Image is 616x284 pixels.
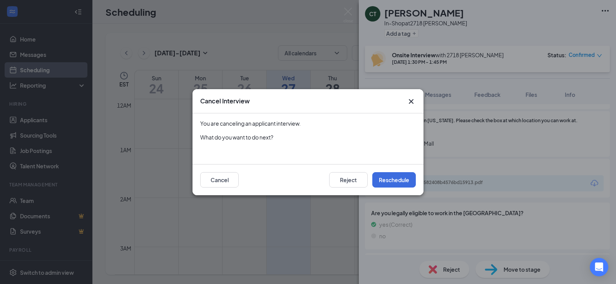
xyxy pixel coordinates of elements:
svg: Cross [407,97,416,106]
button: Reject [329,172,368,188]
button: Cancel [200,172,239,188]
h3: Cancel Interview [200,97,250,105]
button: Close [407,97,416,106]
div: What do you want to do next? [200,133,416,141]
button: Reschedule [372,172,416,188]
div: Open Intercom Messenger [590,258,608,276]
div: You are canceling an applicant interview. [200,120,416,127]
